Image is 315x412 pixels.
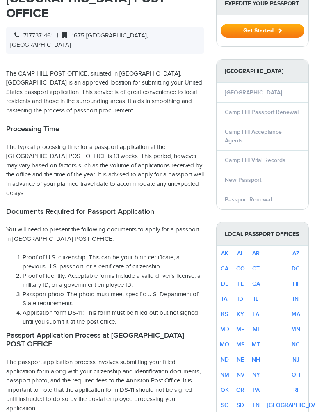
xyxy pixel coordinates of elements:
[221,402,228,409] a: SC
[237,311,244,318] a: KY
[221,27,304,34] a: Get Started
[220,341,229,348] a: MO
[217,222,308,246] strong: Local Passport Offices
[237,371,244,378] a: NV
[292,265,300,272] a: DC
[237,280,244,287] a: FL
[293,280,299,287] a: HI
[293,295,299,302] a: IN
[252,402,260,409] a: TN
[292,250,299,257] a: AZ
[236,341,244,348] a: MS
[221,356,229,363] a: ND
[237,402,244,409] a: SD
[221,24,304,38] button: Get Started
[236,265,245,272] a: CO
[236,387,244,394] a: OR
[253,311,259,318] a: LA
[10,32,148,48] span: 1675 [GEOGRAPHIC_DATA], [GEOGRAPHIC_DATA]
[253,326,259,333] a: MI
[292,356,299,363] a: NJ
[291,326,300,333] a: MN
[252,280,260,287] a: GA
[217,60,308,83] strong: [GEOGRAPHIC_DATA]
[10,32,53,39] span: 7177371461
[252,356,260,363] a: NH
[237,250,244,257] a: AL
[237,295,243,302] a: ID
[221,250,228,257] a: AK
[6,225,204,244] p: You will need to present the following documents to apply for a passport in [GEOGRAPHIC_DATA] POS...
[6,207,204,216] h2: Documents Required for Passport Application
[236,326,244,333] a: ME
[23,253,204,272] li: Proof of U.S. citizenship: This can be your birth certificate, a previous U.S. passport, or a cer...
[23,309,204,327] li: Application form DS-11: This form must be filled out but not signed until you submit it at the po...
[221,265,228,272] a: CA
[6,125,204,134] h2: Processing Time
[225,89,282,96] a: [GEOGRAPHIC_DATA]
[220,371,229,378] a: NM
[225,109,299,116] a: Camp Hill Passport Renewal
[225,196,272,203] a: Passport Renewal
[237,356,244,363] a: NE
[252,341,260,348] a: MT
[225,128,282,144] a: Camp Hill Acceptance Agents
[225,176,261,183] a: New Passport
[252,371,260,378] a: NY
[23,272,204,290] li: Proof of identity: Acceptable forms include a valid driver's license, a military ID, or a governm...
[6,27,204,54] div: |
[221,311,228,318] a: KS
[292,311,300,318] a: MA
[253,387,260,394] a: PA
[252,265,260,272] a: CT
[222,295,227,302] a: IA
[292,341,300,348] a: NC
[293,387,299,394] a: RI
[221,280,228,287] a: DE
[221,387,229,394] a: OK
[6,69,204,116] p: The CAMP HILL POST OFFICE, situated in [GEOGRAPHIC_DATA], [GEOGRAPHIC_DATA] is an approved locati...
[220,326,229,333] a: MD
[6,143,204,198] p: The typical processing time for a passport application at the [GEOGRAPHIC_DATA] POST OFFICE is 13...
[6,331,204,349] h2: Passport Application Process at [GEOGRAPHIC_DATA] POST OFFICE
[254,295,258,302] a: IL
[225,157,285,164] a: Camp Hill Vital Records
[252,250,260,257] a: AR
[292,371,300,378] a: OH
[23,290,204,309] li: Passport photo: The photo must meet specific U.S. Department of State requirements.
